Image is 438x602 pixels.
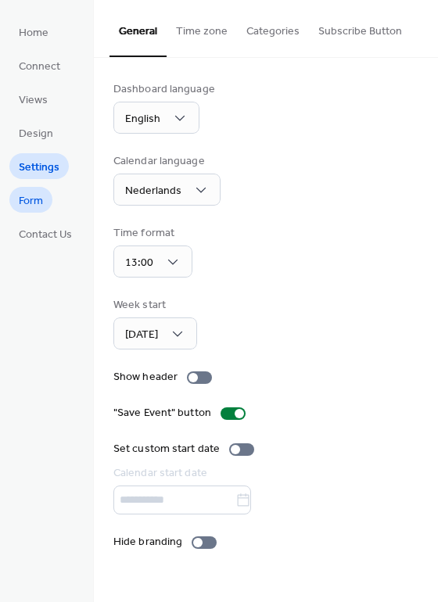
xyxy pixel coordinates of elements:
div: Show header [113,369,178,385]
div: Set custom start date [113,441,220,457]
a: Settings [9,153,69,179]
div: Calendar start date [113,465,415,482]
span: Contact Us [19,227,72,243]
a: Home [9,19,58,45]
div: Time format [113,225,189,242]
div: Hide branding [113,534,182,550]
a: Connect [9,52,70,78]
span: Form [19,193,43,210]
span: Nederlands [125,181,181,202]
div: Week start [113,297,194,314]
span: Home [19,25,48,41]
div: Dashboard language [113,81,215,98]
span: Settings [19,159,59,176]
div: Calendar language [113,153,217,170]
a: Design [9,120,63,145]
a: Views [9,86,57,112]
a: Form [9,187,52,213]
div: "Save Event" button [113,405,211,421]
span: 13:00 [125,253,153,274]
span: Design [19,126,53,142]
span: [DATE] [125,324,158,346]
span: English [125,109,160,130]
span: Connect [19,59,60,75]
a: Contact Us [9,220,81,246]
span: Views [19,92,48,109]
